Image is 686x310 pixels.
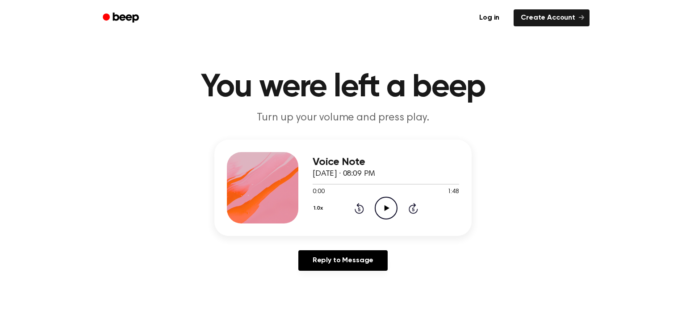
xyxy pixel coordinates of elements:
h1: You were left a beep [114,71,572,103]
a: Beep [96,9,147,27]
a: Create Account [514,9,590,26]
span: 0:00 [313,187,324,197]
span: [DATE] · 08:09 PM [313,170,375,178]
h3: Voice Note [313,156,459,168]
p: Turn up your volume and press play. [171,111,514,125]
a: Reply to Message [298,250,388,271]
span: 1:48 [448,187,459,197]
a: Log in [470,8,508,28]
button: 1.0x [313,201,326,216]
